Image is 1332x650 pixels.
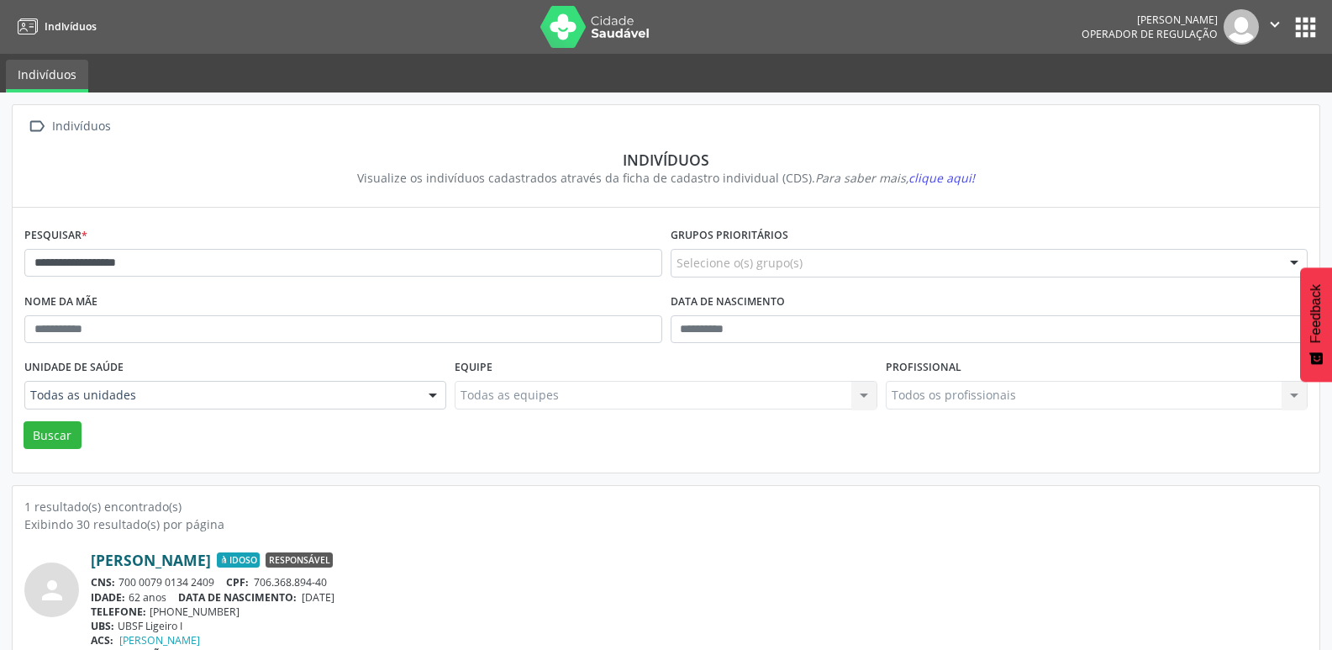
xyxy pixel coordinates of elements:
div: [PHONE_NUMBER] [91,605,1308,619]
span: Idoso [217,552,260,568]
a: [PERSON_NAME] [119,633,200,647]
a: Indivíduos [12,13,97,40]
span: Operador de regulação [1082,27,1218,41]
span: ACS: [91,633,113,647]
div: 1 resultado(s) encontrado(s) [24,498,1308,515]
span: CPF: [226,575,249,589]
span: CNS: [91,575,115,589]
a:  Indivíduos [24,114,113,139]
div: 62 anos [91,590,1308,605]
label: Equipe [455,355,492,381]
span: UBS: [91,619,114,633]
a: [PERSON_NAME] [91,551,211,569]
label: Data de nascimento [671,289,785,315]
img: img [1224,9,1259,45]
button: Buscar [24,421,82,450]
label: Pesquisar [24,223,87,249]
span: DATA DE NASCIMENTO: [178,590,297,605]
span: IDADE: [91,590,125,605]
label: Nome da mãe [24,289,97,315]
span: clique aqui! [908,170,975,186]
span: 706.368.894-40 [254,575,327,589]
i: Para saber mais, [815,170,975,186]
i:  [24,114,49,139]
div: Visualize os indivíduos cadastrados através da ficha de cadastro individual (CDS). [36,169,1296,187]
span: Todas as unidades [30,387,412,404]
span: TELEFONE: [91,605,146,619]
label: Unidade de saúde [24,355,124,381]
label: Grupos prioritários [671,223,788,249]
button: Feedback - Mostrar pesquisa [1300,267,1332,382]
button: apps [1291,13,1320,42]
span: Feedback [1308,284,1324,343]
div: Exibindo 30 resultado(s) por página [24,515,1308,533]
i:  [1266,15,1284,34]
label: Profissional [886,355,961,381]
span: Selecione o(s) grupo(s) [677,254,803,272]
span: Responsável [266,552,333,568]
div: Indivíduos [36,151,1296,169]
div: UBSF Ligeiro I [91,619,1308,633]
a: Indivíduos [6,60,88,92]
div: [PERSON_NAME] [1082,13,1218,27]
button:  [1259,9,1291,45]
div: 700 0079 0134 2409 [91,575,1308,589]
div: Indivíduos [49,114,113,139]
span: Indivíduos [45,19,97,34]
span: [DATE] [302,590,334,605]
